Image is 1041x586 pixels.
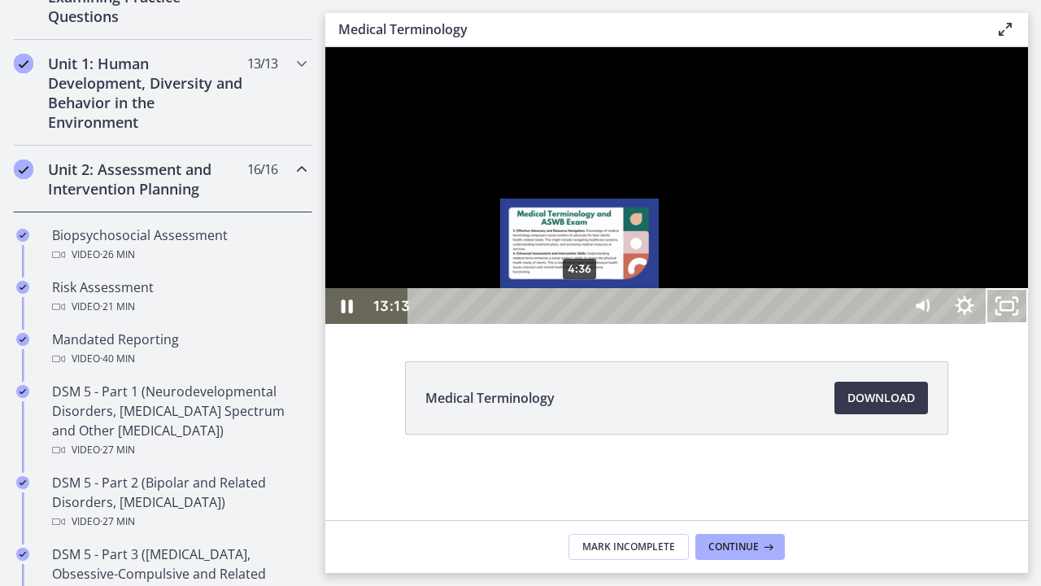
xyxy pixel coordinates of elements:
[847,388,915,408] span: Download
[708,540,759,553] span: Continue
[16,333,29,346] i: Completed
[52,349,306,369] div: Video
[834,382,928,414] a: Download
[100,245,135,265] span: · 26 min
[247,160,277,179] span: 16 / 16
[52,512,306,531] div: Video
[100,349,135,369] span: · 40 min
[52,297,306,317] div: Video
[338,20,969,39] h3: Medical Terminology
[100,297,135,317] span: · 21 min
[576,241,618,277] button: Mute
[16,548,29,561] i: Completed
[16,281,29,294] i: Completed
[48,54,246,132] h2: Unit 1: Human Development, Diversity and Behavior in the Environment
[100,512,135,531] span: · 27 min
[52,473,306,531] div: DSM 5 - Part 2 (Bipolar and Related Disorders, [MEDICAL_DATA])
[52,278,306,317] div: Risk Assessment
[52,245,306,265] div: Video
[618,241,660,277] button: Show settings menu
[52,382,306,460] div: DSM 5 - Part 1 (Neurodevelopmental Disorders, [MEDICAL_DATA] Spectrum and Other [MEDICAL_DATA])
[52,330,306,369] div: Mandated Reporting
[16,229,29,242] i: Completed
[325,47,1028,324] iframe: Video Lesson
[16,476,29,489] i: Completed
[568,534,689,560] button: Mark Incomplete
[695,534,785,560] button: Continue
[425,388,555,408] span: Medical Terminology
[16,385,29,398] i: Completed
[48,160,246,199] h2: Unit 2: Assessment and Intervention Planning
[247,54,277,73] span: 13 / 13
[52,225,306,265] div: Biopsychosocial Assessment
[52,440,306,460] div: Video
[582,540,675,553] span: Mark Incomplete
[100,440,135,460] span: · 27 min
[14,54,33,73] i: Completed
[14,160,33,179] i: Completed
[660,241,703,277] button: Unfullscreen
